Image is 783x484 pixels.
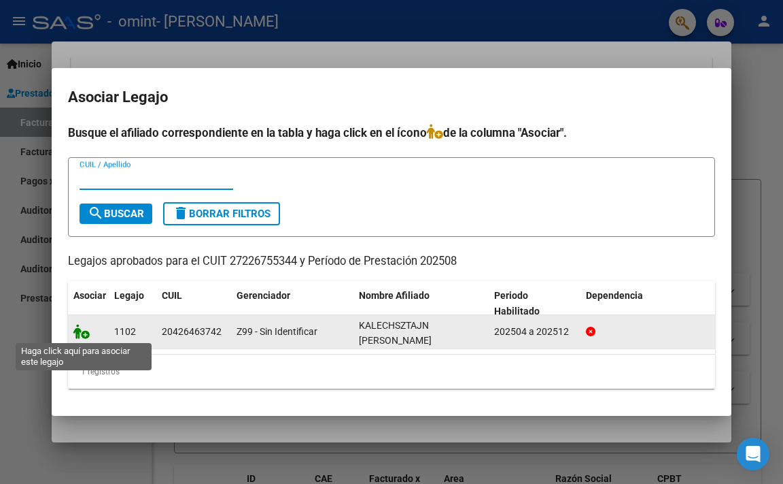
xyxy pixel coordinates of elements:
[68,124,715,142] h4: Busque el afiliado correspondiente en la tabla y haga click en el ícono de la columna "Asociar".
[237,290,290,301] span: Gerenciador
[162,290,182,301] span: CUIL
[80,204,152,224] button: Buscar
[68,355,715,389] div: 1 registros
[162,324,222,340] div: 20426463742
[73,290,106,301] span: Asociar
[109,281,156,326] datatable-header-cell: Legajo
[68,84,715,110] h2: Asociar Legajo
[88,205,104,221] mat-icon: search
[237,326,317,337] span: Z99 - Sin Identificar
[68,281,109,326] datatable-header-cell: Asociar
[173,208,271,220] span: Borrar Filtros
[489,281,580,326] datatable-header-cell: Periodo Habilitado
[114,290,144,301] span: Legajo
[359,320,432,346] span: KALECHSZTAJN DANIEL ALEJANDRO
[163,202,280,225] button: Borrar Filtros
[586,290,643,301] span: Dependencia
[114,326,136,337] span: 1102
[494,290,540,317] span: Periodo Habilitado
[353,281,489,326] datatable-header-cell: Nombre Afiliado
[737,438,769,470] div: Open Intercom Messenger
[231,281,353,326] datatable-header-cell: Gerenciador
[494,324,575,340] div: 202504 a 202512
[359,290,430,301] span: Nombre Afiliado
[580,281,716,326] datatable-header-cell: Dependencia
[88,208,144,220] span: Buscar
[156,281,231,326] datatable-header-cell: CUIL
[173,205,189,221] mat-icon: delete
[68,253,715,270] p: Legajos aprobados para el CUIT 27226755344 y Período de Prestación 202508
